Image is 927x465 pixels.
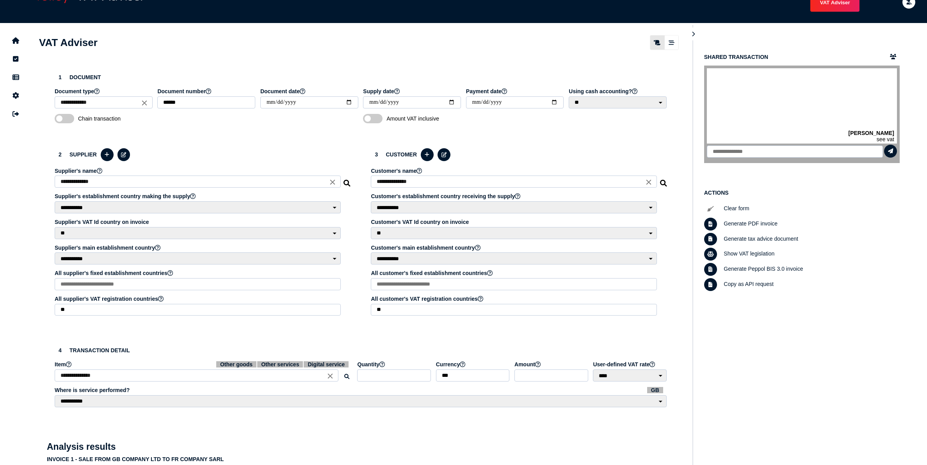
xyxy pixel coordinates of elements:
[140,98,149,107] i: Close
[660,177,668,184] i: Search for a dummy customer
[569,88,667,94] label: Using cash accounting?
[7,51,24,67] button: Tasks
[877,136,894,142] span: see vat
[55,345,668,356] h3: Transaction detail
[39,37,98,49] h1: VAT Adviser
[55,193,342,199] label: Supplier's establishment country making the supply
[436,361,511,367] label: Currency
[55,245,342,251] label: Supplier's main establishment country
[664,35,678,50] mat-button-toggle: Stepper view
[55,345,66,356] div: 4
[466,88,565,94] label: Payment date
[55,149,66,160] div: 2
[371,296,658,302] label: All customer's VAT registration countries
[328,178,337,186] i: Close
[438,148,450,161] button: Edit selected customer in the database
[343,177,351,184] i: Search for a dummy seller
[55,296,342,302] label: All supplier's VAT registration countries
[47,456,359,462] h3: Invoice 1 - sale from GB Company Ltd to FR Company SARL
[704,54,768,60] h1: Shared transaction
[7,106,24,122] button: Sign out
[371,193,658,199] label: Customer's establishment country receiving the supply
[363,88,462,94] label: Supply date
[7,32,24,49] button: Home
[7,87,24,104] button: Manage settings
[55,219,342,225] label: Supplier's VAT Id country on invoice
[514,361,589,367] label: Amount
[593,361,667,367] label: User-defined VAT rate
[47,442,116,452] h2: Analysis results
[371,147,667,162] h3: Customer
[722,217,900,232] div: Generate PDF invoice
[704,278,717,291] button: Copy data as API request body to clipboard
[421,148,434,161] button: Add a new customer to the database
[357,361,432,367] label: Quantity
[55,168,342,174] label: Supplier's name
[260,88,359,94] label: Document date
[849,130,894,136] label: [PERSON_NAME]
[371,219,658,225] label: Customer's VAT Id country on invoice
[55,88,153,114] app-field: Select a document type
[55,72,668,83] h3: Document
[386,115,468,122] span: Amount VAT inclusive
[704,233,717,246] button: Generate tax advice document
[371,270,658,276] label: All customer's fixed establishment countries
[650,35,664,50] mat-button-toggle: Classic scrolling page view
[304,361,349,367] span: Digital service
[704,190,900,196] h1: Actions
[47,139,359,329] section: Define the seller
[326,372,335,380] i: Close
[887,51,900,64] button: Toggle chat
[371,168,658,174] label: Customer's name
[371,245,658,251] label: Customer's main establishment country
[7,69,24,85] button: Data manager
[55,88,153,94] label: Document type
[117,148,130,161] button: Edit selected supplier in the database
[704,218,717,231] button: Generate pdf
[647,387,663,393] span: GB
[644,178,653,186] i: Close
[722,232,900,247] div: Generate tax advice document
[371,149,382,160] div: 3
[704,248,717,261] button: Show VAT legislation
[55,361,353,367] label: Item
[257,361,303,367] span: Other services
[157,88,256,94] label: Document number
[722,277,900,292] div: Copy as API request
[101,148,114,161] button: Add a new supplier to the database
[47,337,676,420] section: Define the item, and answer additional questions
[78,115,160,122] span: Chain transaction
[216,361,256,367] span: Other goods
[704,66,900,163] app-chat-window: Shared transaction chat
[722,262,900,277] div: Generate Peppol BIS 3.0 invoice
[341,370,354,383] button: Search for an item by HS code or use natural language description
[55,270,342,276] label: All supplier's fixed establishment countries
[687,28,699,41] button: Hide
[55,147,351,162] h3: Supplier
[55,387,668,393] label: Where is service performed?
[722,247,900,262] div: Show VAT legislation
[12,77,19,78] i: Data manager
[55,72,66,83] div: 1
